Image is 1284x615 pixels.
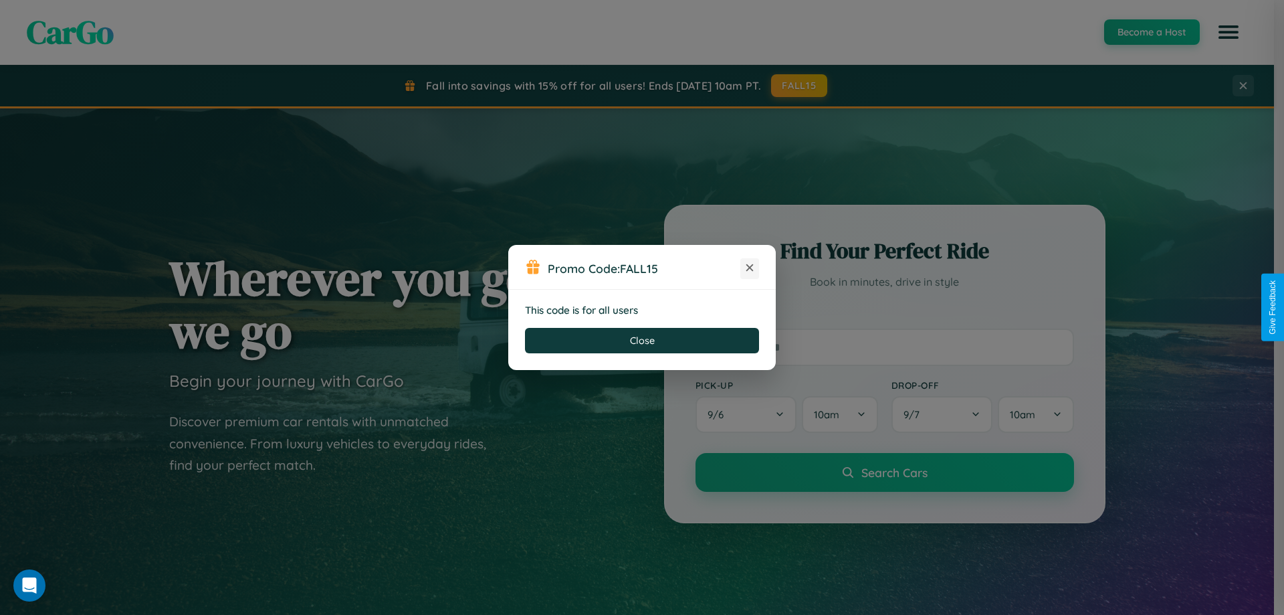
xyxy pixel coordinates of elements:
b: FALL15 [620,261,658,276]
button: Close [525,328,759,353]
strong: This code is for all users [525,304,638,317]
div: Give Feedback [1268,280,1277,335]
div: Open Intercom Messenger [13,569,45,602]
h3: Promo Code: [548,261,740,276]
